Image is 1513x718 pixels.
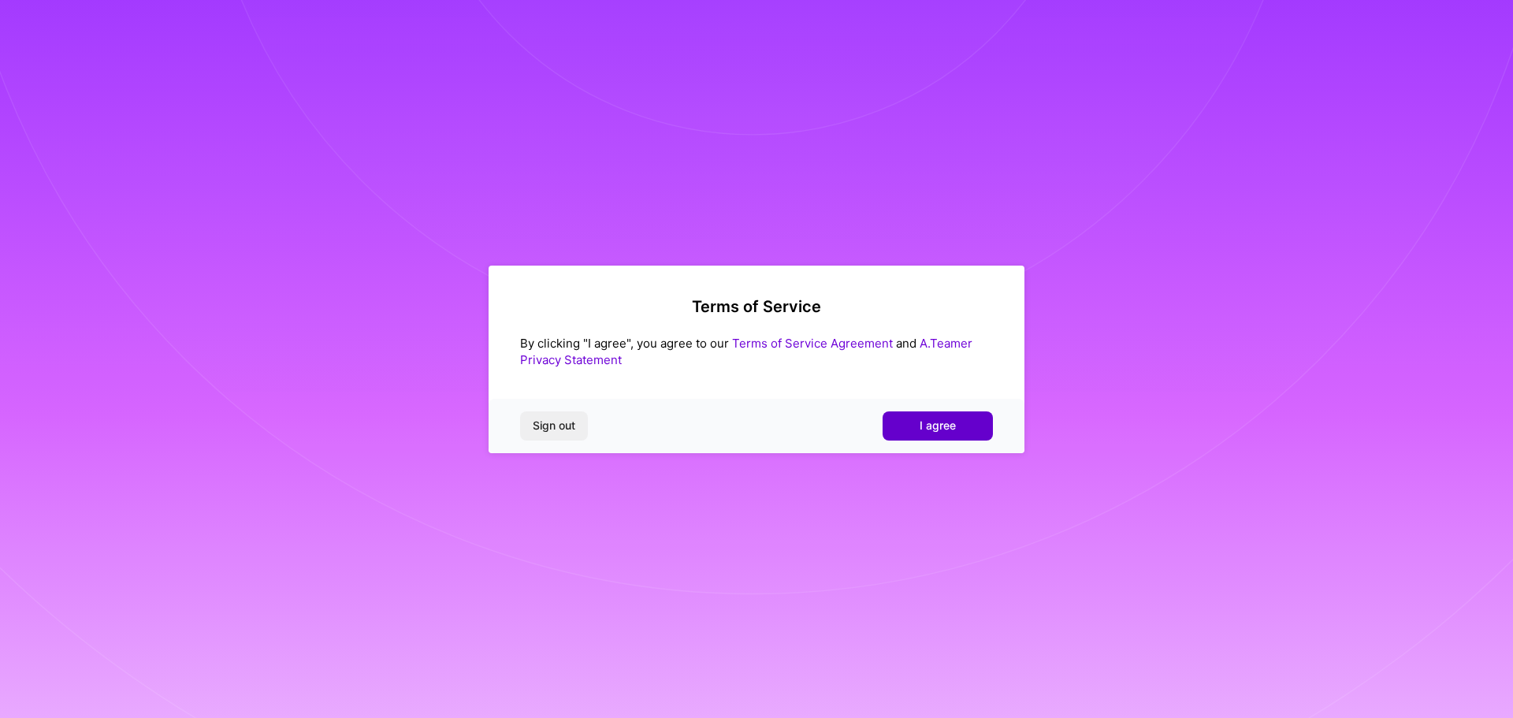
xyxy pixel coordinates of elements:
a: Terms of Service Agreement [732,336,893,351]
h2: Terms of Service [520,297,993,316]
span: Sign out [533,418,575,433]
button: I agree [883,411,993,440]
button: Sign out [520,411,588,440]
span: I agree [920,418,956,433]
div: By clicking "I agree", you agree to our and [520,335,993,368]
